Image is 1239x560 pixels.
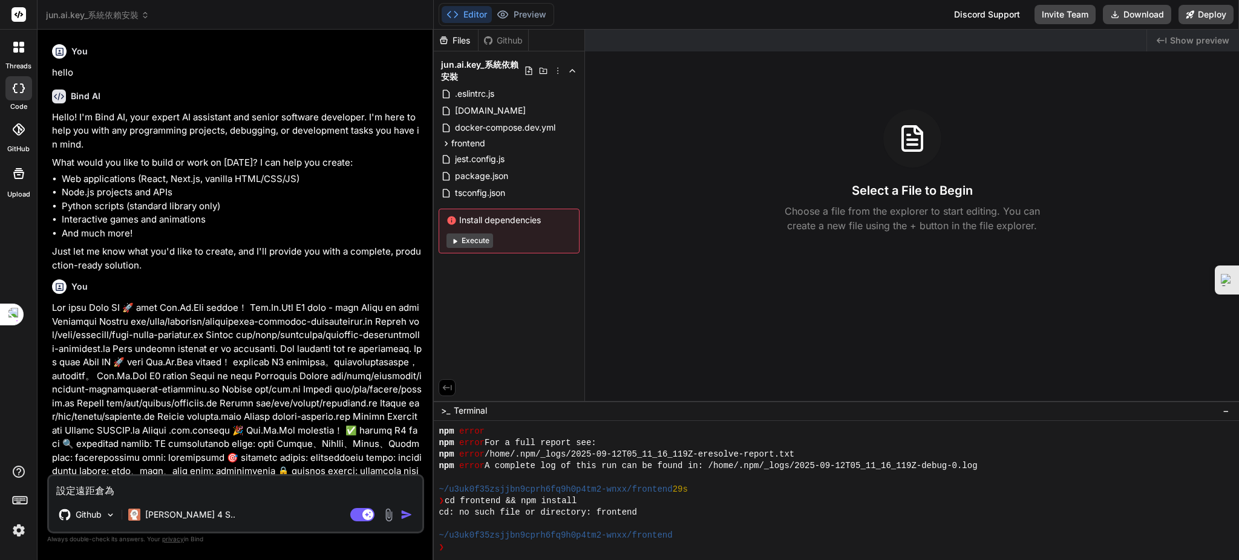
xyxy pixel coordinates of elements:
h3: Select a File to Begin [852,182,973,199]
span: cd frontend && npm install [445,495,577,507]
span: error [459,460,485,472]
span: ❯ [439,542,445,553]
li: Web applications (React, Next.js, vanilla HTML/CSS/JS) [62,172,422,186]
p: Hello! I'm Bind AI, your expert AI assistant and senior software developer. I'm here to help you ... [52,111,422,152]
span: − [1223,405,1229,417]
img: icon [400,509,413,521]
span: tsconfig.json [454,186,506,200]
span: npm [439,437,454,449]
span: Show preview [1170,34,1229,47]
label: GitHub [7,144,30,154]
img: attachment [382,508,396,522]
li: And much more! [62,227,422,241]
p: hello [52,66,422,80]
button: Download [1103,5,1171,24]
span: jun.ai.key_系統依賴安裝 [46,9,149,21]
li: Node.js projects and APIs [62,186,422,200]
span: 29s [673,484,688,495]
span: /home/.npm/_logs/2025-09-12T05_11_16_119Z-eresolve-report.txt [485,449,794,460]
button: Preview [492,6,551,23]
span: Install dependencies [446,214,572,226]
textarea: 設定遠距倉為 [49,476,422,498]
button: Editor [442,6,492,23]
span: error [459,426,485,437]
span: ❯ [439,495,445,507]
span: cd: no such file or directory: frontend [439,507,637,518]
span: privacy [162,535,184,542]
span: ~/u3uk0f35zsjjbn9cprh6fq9h0p4tm2-wnxx/frontend [439,530,672,541]
span: npm [439,449,454,460]
li: Interactive games and animations [62,213,422,227]
p: Always double-check its answers. Your in Bind [47,533,424,545]
span: ~/u3uk0f35zsjjbn9cprh6fq9h0p4tm2-wnxx/frontend [439,484,672,495]
p: Just let me know what you'd like to create, and I'll provide you with a complete, production-read... [52,245,422,272]
p: Github [76,509,102,521]
div: Discord Support [947,5,1027,24]
img: settings [8,520,29,541]
label: Upload [7,189,30,200]
span: error [459,437,485,449]
label: code [10,102,27,112]
span: For a full report see: [485,437,597,449]
button: Invite Team [1035,5,1096,24]
div: Files [434,34,478,47]
span: error [459,449,485,460]
h6: You [71,281,88,293]
button: Execute [446,233,493,248]
span: jest.config.js [454,152,506,166]
span: docker-compose.dev.yml [454,120,557,135]
span: npm [439,426,454,437]
span: frontend [451,137,485,149]
div: Github [479,34,528,47]
p: [PERSON_NAME] 4 S.. [145,509,235,521]
button: − [1220,401,1232,420]
span: >_ [441,405,450,417]
span: Terminal [454,405,487,417]
h6: Bind AI [71,90,100,102]
span: [DOMAIN_NAME] [454,103,527,118]
img: Claude 4 Sonnet [128,509,140,521]
span: npm [439,460,454,472]
span: .eslintrc.js [454,86,495,101]
span: package.json [454,169,509,183]
p: What would you like to build or work on [DATE]? I can help you create: [52,156,422,170]
img: Pick Models [105,510,116,520]
li: Python scripts (standard library only) [62,200,422,213]
h6: You [71,45,88,57]
span: jun.ai.key_系統依賴安裝 [441,59,524,83]
button: Deploy [1179,5,1234,24]
span: A complete log of this run can be found in: /home/.npm/_logs/2025-09-12T05_11_16_119Z-debug-0.log [485,460,978,472]
p: Choose a file from the explorer to start editing. You can create a new file using the + button in... [777,204,1048,233]
label: threads [5,61,31,71]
